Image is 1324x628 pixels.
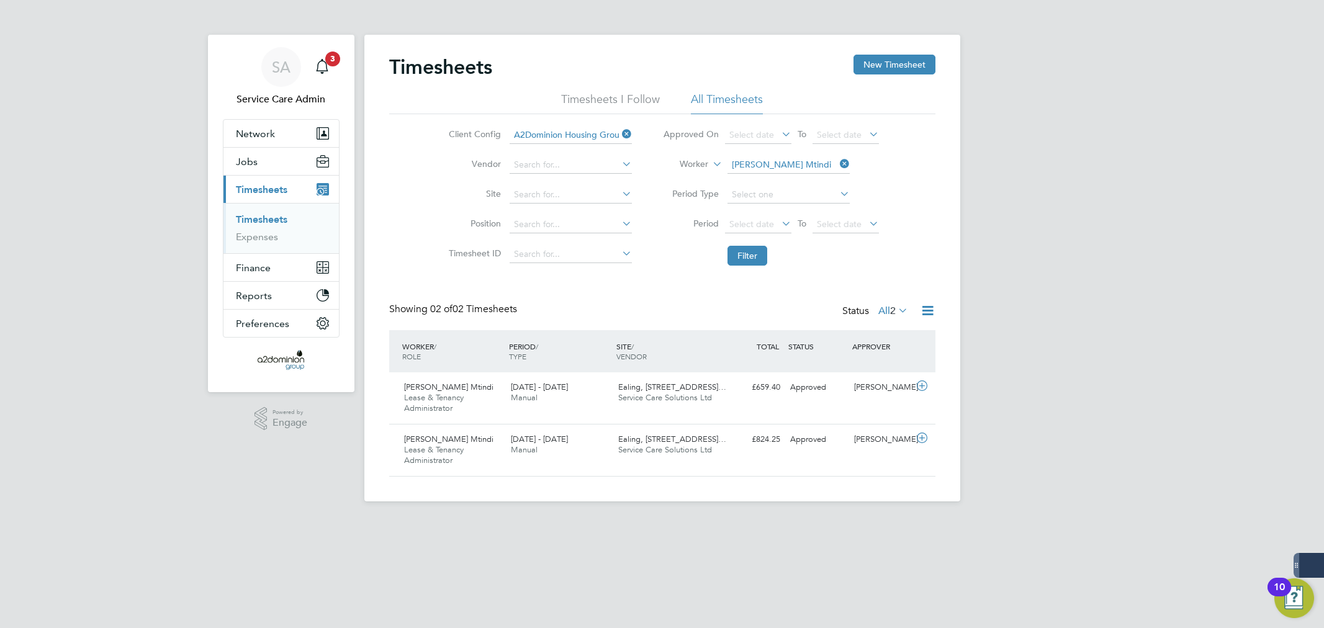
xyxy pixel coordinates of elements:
span: TOTAL [757,341,779,351]
label: Timesheet ID [445,248,501,259]
label: Approved On [663,128,719,140]
label: Period Type [663,188,719,199]
button: Network [223,120,339,147]
span: / [631,341,634,351]
input: Search for... [727,156,850,174]
span: SA [272,59,290,75]
span: Select date [729,129,774,140]
span: Select date [817,129,862,140]
span: Manual [511,392,538,403]
span: Preferences [236,318,289,330]
div: Showing [389,303,520,316]
span: TYPE [509,351,526,361]
label: Position [445,218,501,229]
span: / [536,341,538,351]
span: Network [236,128,275,140]
span: Select date [817,218,862,230]
span: Service Care Solutions Ltd [618,392,712,403]
button: Timesheets [223,176,339,203]
button: Preferences [223,310,339,337]
div: Approved [785,429,850,450]
button: Open Resource Center, 10 new notifications [1274,578,1314,618]
span: Service Care Solutions Ltd [618,444,712,455]
span: [PERSON_NAME] Mtindi [404,434,493,444]
button: Filter [727,246,767,266]
span: 02 Timesheets [430,303,517,315]
h2: Timesheets [389,55,492,79]
span: To [794,126,810,142]
span: VENDOR [616,351,647,361]
label: All [878,305,908,317]
button: Reports [223,282,339,309]
span: Ealing, [STREET_ADDRESS]… [618,382,726,392]
span: ROLE [402,351,421,361]
span: Manual [511,444,538,455]
span: 2 [890,305,896,317]
input: Select one [727,186,850,204]
span: Reports [236,290,272,302]
div: £824.25 [721,429,785,450]
a: 3 [310,47,335,87]
button: Jobs [223,148,339,175]
span: Lease & Tenancy Administrator [404,444,464,465]
div: [PERSON_NAME] [849,377,914,398]
span: Ealing, [STREET_ADDRESS]… [618,434,726,444]
label: Vendor [445,158,501,169]
li: All Timesheets [691,92,763,114]
input: Search for... [510,127,632,144]
span: [PERSON_NAME] Mtindi [404,382,493,392]
a: Timesheets [236,213,287,225]
span: [DATE] - [DATE] [511,434,568,444]
input: Search for... [510,156,632,174]
div: £659.40 [721,377,785,398]
span: / [434,341,436,351]
div: SITE [613,335,721,367]
span: Engage [272,418,307,428]
div: Status [842,303,911,320]
input: Search for... [510,216,632,233]
span: Timesheets [236,184,287,195]
span: To [794,215,810,231]
li: Timesheets I Follow [561,92,660,114]
span: Finance [236,262,271,274]
div: STATUS [785,335,850,357]
span: Jobs [236,156,258,168]
label: Site [445,188,501,199]
label: Worker [652,158,708,171]
span: Service Care Admin [223,92,340,107]
span: Lease & Tenancy Administrator [404,392,464,413]
button: Finance [223,254,339,281]
a: Go to home page [223,350,340,370]
button: New Timesheet [853,55,935,74]
img: a2dominion-logo-retina.png [258,350,304,370]
span: Powered by [272,407,307,418]
a: SAService Care Admin [223,47,340,107]
span: 02 of [430,303,453,315]
label: Client Config [445,128,501,140]
div: 10 [1274,587,1285,603]
a: Expenses [236,231,278,243]
div: [PERSON_NAME] [849,429,914,450]
a: Powered byEngage [254,407,307,431]
span: 3 [325,52,340,66]
div: WORKER [399,335,507,367]
nav: Main navigation [208,35,354,392]
span: Select date [729,218,774,230]
span: [DATE] - [DATE] [511,382,568,392]
input: Search for... [510,246,632,263]
input: Search for... [510,186,632,204]
div: APPROVER [849,335,914,357]
div: PERIOD [506,335,613,367]
div: Timesheets [223,203,339,253]
label: Period [663,218,719,229]
div: Approved [785,377,850,398]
